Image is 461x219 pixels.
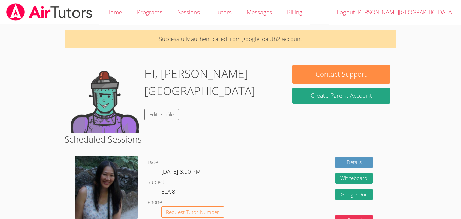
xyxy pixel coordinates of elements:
dt: Date [148,158,158,167]
dt: Phone [148,198,162,207]
p: Successfully authenticated from google_oauth2 account [65,30,397,48]
a: Google Doc [335,189,373,200]
img: avatar.png [75,156,138,219]
span: Request Tutor Number [166,210,219,215]
dd: ELA 8 [161,187,177,198]
span: [DATE] 8:00 PM [161,168,201,175]
span: Messages [247,8,272,16]
h1: Hi, [PERSON_NAME][GEOGRAPHIC_DATA] [144,65,279,100]
a: Edit Profile [144,109,179,120]
img: default.png [71,65,139,133]
button: Request Tutor Number [161,206,225,218]
img: airtutors_banner-c4298cdbf04f3fff15de1276eac7730deb9818008684d7c2e4769d2f7ddbe033.png [6,3,93,21]
button: Contact Support [292,65,390,84]
dt: Subject [148,178,164,187]
button: Create Parent Account [292,88,390,104]
a: Details [335,157,373,168]
h2: Scheduled Sessions [65,133,397,146]
button: Whiteboard [335,173,373,184]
